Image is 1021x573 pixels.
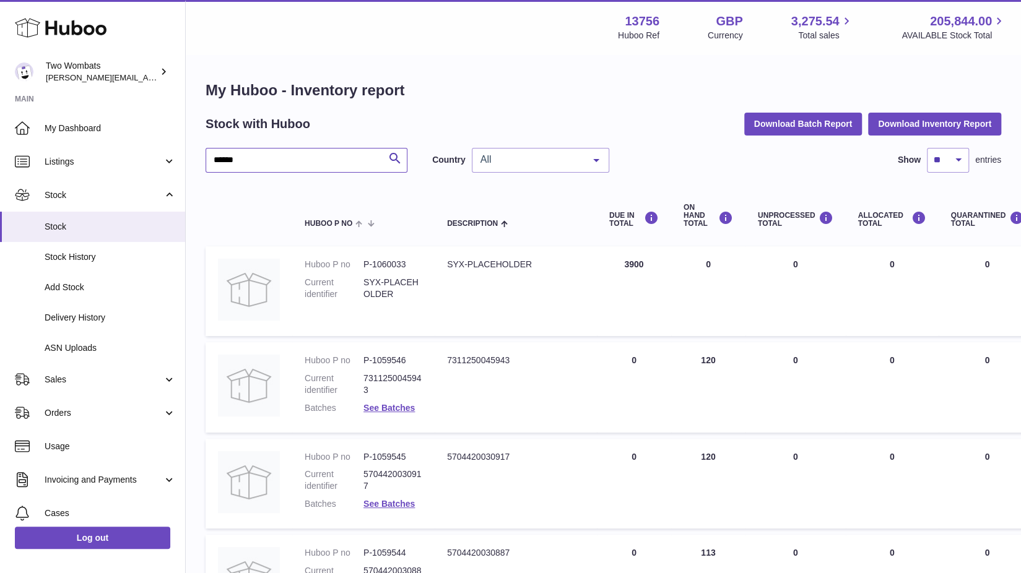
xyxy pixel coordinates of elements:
td: 120 [671,439,745,529]
span: Stock [45,221,176,233]
img: product image [218,259,280,321]
div: SYX-PLACEHOLDER [447,259,584,270]
span: All [477,153,584,166]
span: Description [447,220,498,228]
dd: P-1059546 [363,355,422,366]
td: 3900 [597,246,671,336]
span: Total sales [798,30,853,41]
img: product image [218,451,280,513]
td: 0 [745,342,846,433]
dt: Huboo P no [305,547,363,559]
span: 3,275.54 [791,13,840,30]
dt: Current identifier [305,277,363,300]
td: 0 [846,246,939,336]
h2: Stock with Huboo [206,116,310,132]
dt: Current identifier [305,468,363,492]
button: Download Inventory Report [868,113,1001,135]
img: adam.randall@twowombats.com [15,62,33,81]
td: 120 [671,342,745,433]
div: 7311250045943 [447,355,584,366]
span: 0 [984,548,989,558]
div: UNPROCESSED Total [758,211,833,228]
dt: Huboo P no [305,355,363,366]
td: 0 [846,439,939,529]
a: See Batches [363,403,415,413]
a: 205,844.00 AVAILABLE Stock Total [902,13,1006,41]
span: Listings [45,156,163,168]
span: Add Stock [45,282,176,293]
div: Two Wombats [46,60,157,84]
label: Country [432,154,466,166]
span: 0 [984,259,989,269]
div: 5704420030887 [447,547,584,559]
dd: 5704420030917 [363,468,422,492]
dt: Batches [305,402,363,414]
a: See Batches [363,499,415,509]
span: Stock History [45,251,176,263]
td: 0 [745,246,846,336]
h1: My Huboo - Inventory report [206,80,1001,100]
dd: 7311250045943 [363,373,422,396]
span: 0 [984,355,989,365]
button: Download Batch Report [744,113,862,135]
div: ON HAND Total [684,204,733,228]
div: ALLOCATED Total [858,211,926,228]
span: Invoicing and Payments [45,474,163,486]
a: 3,275.54 Total sales [791,13,854,41]
div: Currency [708,30,743,41]
span: Orders [45,407,163,419]
td: 0 [671,246,745,336]
td: 0 [846,342,939,433]
span: Usage [45,441,176,452]
span: Huboo P no [305,220,352,228]
a: Log out [15,527,170,549]
td: 0 [597,439,671,529]
td: 0 [597,342,671,433]
span: [PERSON_NAME][EMAIL_ADDRESS][PERSON_NAME][DOMAIN_NAME] [46,72,315,82]
span: ASN Uploads [45,342,176,354]
dd: P-1059545 [363,451,422,463]
dd: P-1059544 [363,547,422,559]
td: 0 [745,439,846,529]
dd: P-1060033 [363,259,422,270]
div: 5704420030917 [447,451,584,463]
span: My Dashboard [45,123,176,134]
img: product image [218,355,280,416]
span: Delivery History [45,312,176,324]
span: Cases [45,507,176,519]
dt: Huboo P no [305,451,363,463]
dt: Batches [305,498,363,510]
div: DUE IN TOTAL [609,211,659,228]
span: entries [975,154,1001,166]
strong: 13756 [625,13,659,30]
div: Huboo Ref [618,30,659,41]
span: 205,844.00 [930,13,992,30]
label: Show [898,154,921,166]
dd: SYX-PLACEHOLDER [363,277,422,300]
dt: Huboo P no [305,259,363,270]
span: 0 [984,452,989,462]
strong: GBP [716,13,742,30]
span: AVAILABLE Stock Total [902,30,1006,41]
dt: Current identifier [305,373,363,396]
span: Sales [45,374,163,386]
span: Stock [45,189,163,201]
